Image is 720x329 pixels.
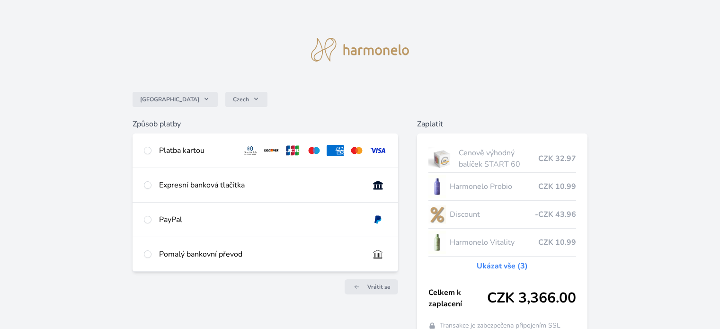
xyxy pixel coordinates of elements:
div: Platba kartou [159,145,234,156]
span: Celkem k zaplacení [428,287,487,310]
span: CZK 32.97 [538,153,576,164]
img: CLEAN_VITALITY_se_stinem_x-lo.jpg [428,231,446,254]
div: Expresní banková tlačítka [159,179,361,191]
img: diners.svg [241,145,259,156]
img: discount-lo.png [428,203,446,226]
span: Harmonelo Vitality [450,237,538,248]
img: visa.svg [369,145,387,156]
img: start.jpg [428,147,455,170]
h6: Zaplatit [417,118,587,130]
img: discover.svg [263,145,280,156]
span: CZK 10.99 [538,237,576,248]
img: logo.svg [311,38,409,62]
div: Pomalý bankovní převod [159,249,361,260]
img: onlineBanking_CZ.svg [369,179,387,191]
span: [GEOGRAPHIC_DATA] [140,96,199,103]
span: CZK 3,366.00 [487,290,576,307]
img: CLEAN_PROBIO_se_stinem_x-lo.jpg [428,175,446,198]
span: Discount [450,209,534,220]
img: jcb.svg [284,145,302,156]
button: Czech [225,92,267,107]
img: amex.svg [327,145,344,156]
img: paypal.svg [369,214,387,225]
div: PayPal [159,214,361,225]
span: Harmonelo Probio [450,181,538,192]
img: maestro.svg [305,145,323,156]
img: mc.svg [348,145,365,156]
button: [GEOGRAPHIC_DATA] [133,92,218,107]
h6: Způsob platby [133,118,398,130]
span: Cenově výhodný balíček START 60 [459,147,538,170]
a: Ukázat vše (3) [477,260,528,272]
img: bankTransfer_IBAN.svg [369,249,387,260]
span: Czech [233,96,249,103]
a: Vrátit se [345,279,398,294]
span: -CZK 43.96 [535,209,576,220]
span: Vrátit se [367,283,391,291]
span: CZK 10.99 [538,181,576,192]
